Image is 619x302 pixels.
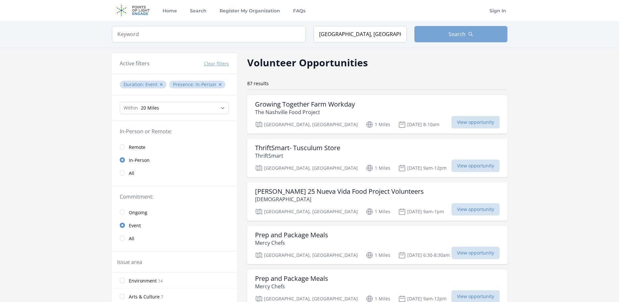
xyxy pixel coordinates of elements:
[398,208,444,216] p: [DATE] 9am-1pm
[120,278,125,283] input: Environment 14
[173,81,195,87] span: Presence :
[366,121,390,128] p: 1 Miles
[366,251,390,259] p: 1 Miles
[255,144,340,152] h3: ThriftSmart- Tusculum Store
[255,275,328,282] h3: Prep and Package Meals
[120,102,229,114] select: Search Radius
[129,294,160,300] span: Arts & Culture
[204,60,229,67] button: Clear filters
[112,26,306,42] input: Keyword
[314,26,407,42] input: Location
[129,222,141,229] span: Event
[129,170,134,177] span: All
[218,81,222,88] button: ✕
[255,208,358,216] p: [GEOGRAPHIC_DATA], [GEOGRAPHIC_DATA]
[255,121,358,128] p: [GEOGRAPHIC_DATA], [GEOGRAPHIC_DATA]
[255,108,355,116] p: The Nashville Food Project
[124,81,145,87] span: Duration :
[112,140,237,153] a: Remote
[247,95,507,134] a: Growing Together Farm Workday The Nashville Food Project [GEOGRAPHIC_DATA], [GEOGRAPHIC_DATA] 1 M...
[255,152,340,160] p: ThriftSmart
[129,209,147,216] span: Ongoing
[158,278,163,284] span: 14
[451,203,500,216] span: View opportunity
[161,294,163,300] span: 7
[247,55,368,70] h2: Volunteer Opportunities
[255,282,328,290] p: Mercy Chefs
[120,127,229,135] legend: In-Person or Remote:
[159,81,163,88] button: ✕
[120,294,125,299] input: Arts & Culture 7
[414,26,507,42] button: Search
[247,182,507,221] a: [PERSON_NAME] 25 Nueva Vida Food Project Volunteers [DEMOGRAPHIC_DATA] [GEOGRAPHIC_DATA], [GEOGRA...
[451,116,500,128] span: View opportunity
[129,157,150,164] span: In-Person
[117,258,142,266] legend: Issue area
[129,278,157,284] span: Environment
[112,219,237,232] a: Event
[255,100,355,108] h3: Growing Together Farm Workday
[398,164,447,172] p: [DATE] 9am-12pm
[255,188,424,195] h3: [PERSON_NAME] 25 Nueva Vida Food Project Volunteers
[112,232,237,245] a: All
[247,80,269,86] span: 87 results
[255,164,358,172] p: [GEOGRAPHIC_DATA], [GEOGRAPHIC_DATA]
[366,164,390,172] p: 1 Miles
[129,235,134,242] span: All
[120,193,229,201] legend: Commitment:
[398,251,450,259] p: [DATE] 6:30-8:30am
[120,59,150,67] h3: Active filters
[247,139,507,177] a: ThriftSmart- Tusculum Store ThriftSmart [GEOGRAPHIC_DATA], [GEOGRAPHIC_DATA] 1 Miles [DATE] 9am-1...
[112,206,237,219] a: Ongoing
[112,166,237,179] a: All
[255,231,328,239] h3: Prep and Package Meals
[145,81,157,87] span: Event
[449,30,465,38] span: Search
[451,160,500,172] span: View opportunity
[451,247,500,259] span: View opportunity
[195,81,216,87] span: In-Person
[112,153,237,166] a: In-Person
[366,208,390,216] p: 1 Miles
[255,251,358,259] p: [GEOGRAPHIC_DATA], [GEOGRAPHIC_DATA]
[398,121,439,128] p: [DATE] 8-10am
[129,144,145,151] span: Remote
[247,226,507,264] a: Prep and Package Meals Mercy Chefs [GEOGRAPHIC_DATA], [GEOGRAPHIC_DATA] 1 Miles [DATE] 6:30-8:30a...
[255,195,424,203] p: [DEMOGRAPHIC_DATA]
[255,239,328,247] p: Mercy Chefs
